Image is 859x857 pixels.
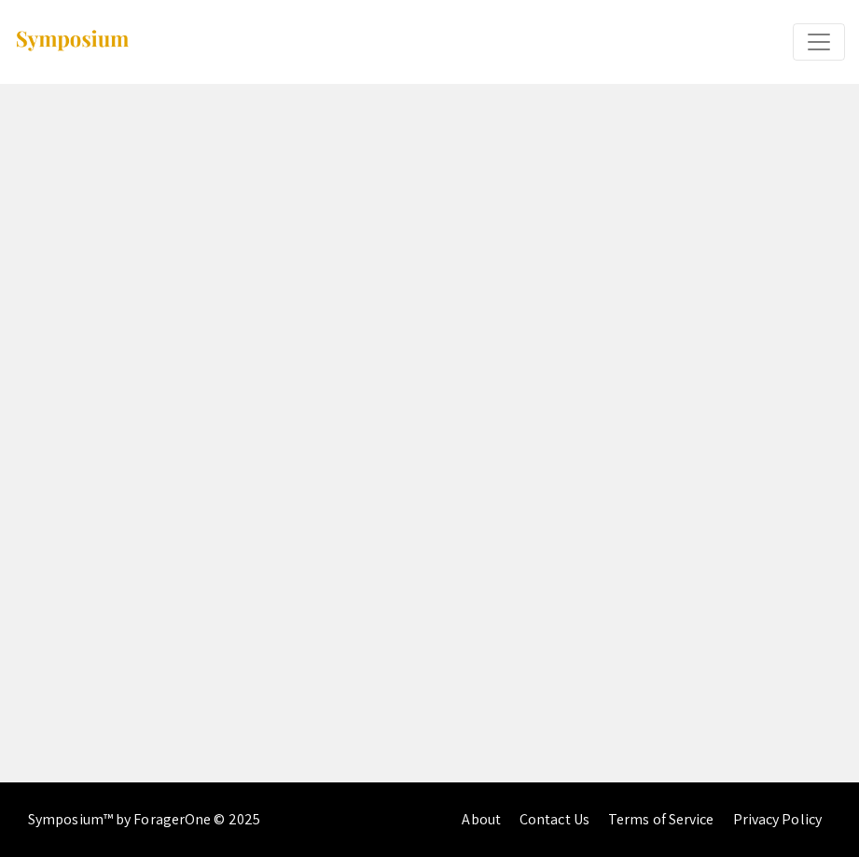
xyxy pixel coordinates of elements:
div: Symposium™ by ForagerOne © 2025 [28,782,260,857]
a: Contact Us [520,809,589,829]
a: Privacy Policy [733,809,822,829]
a: About [462,809,501,829]
a: Terms of Service [608,809,714,829]
img: Symposium by ForagerOne [14,29,131,54]
button: Expand or Collapse Menu [793,23,845,61]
